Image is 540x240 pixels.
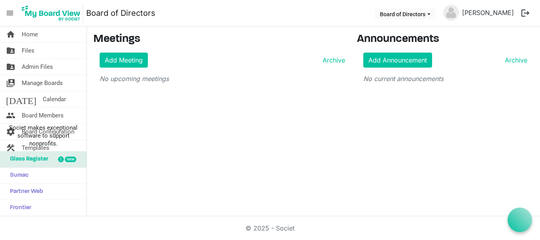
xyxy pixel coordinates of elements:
button: Board of Directors dropdownbutton [375,8,436,19]
span: menu [2,6,17,21]
img: My Board View Logo [19,3,83,23]
span: Admin Files [22,59,53,75]
h3: Meetings [93,33,345,46]
span: Sumac [6,168,28,183]
a: My Board View Logo [19,3,86,23]
span: Board Members [22,108,64,123]
span: Societ makes exceptional software to support nonprofits. [4,124,83,147]
span: folder_shared [6,43,15,59]
a: Archive [319,55,345,65]
span: Home [22,26,38,42]
a: Add Meeting [100,53,148,68]
h3: Announcements [357,33,534,46]
span: folder_shared [6,59,15,75]
p: No current announcements [363,74,527,83]
a: © 2025 - Societ [245,224,295,232]
button: logout [517,5,534,21]
span: home [6,26,15,42]
span: switch_account [6,75,15,91]
img: no-profile-picture.svg [443,5,459,21]
span: Manage Boards [22,75,63,91]
span: Calendar [43,91,66,107]
p: No upcoming meetings [100,74,345,83]
span: Partner Web [6,184,43,200]
a: [PERSON_NAME] [459,5,517,21]
a: Add Announcement [363,53,432,68]
span: [DATE] [6,91,36,107]
span: people [6,108,15,123]
a: Board of Directors [86,5,155,21]
span: Frontier [6,200,31,216]
a: Archive [502,55,527,65]
span: Glass Register [6,151,48,167]
div: new [65,157,76,162]
span: Files [22,43,34,59]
